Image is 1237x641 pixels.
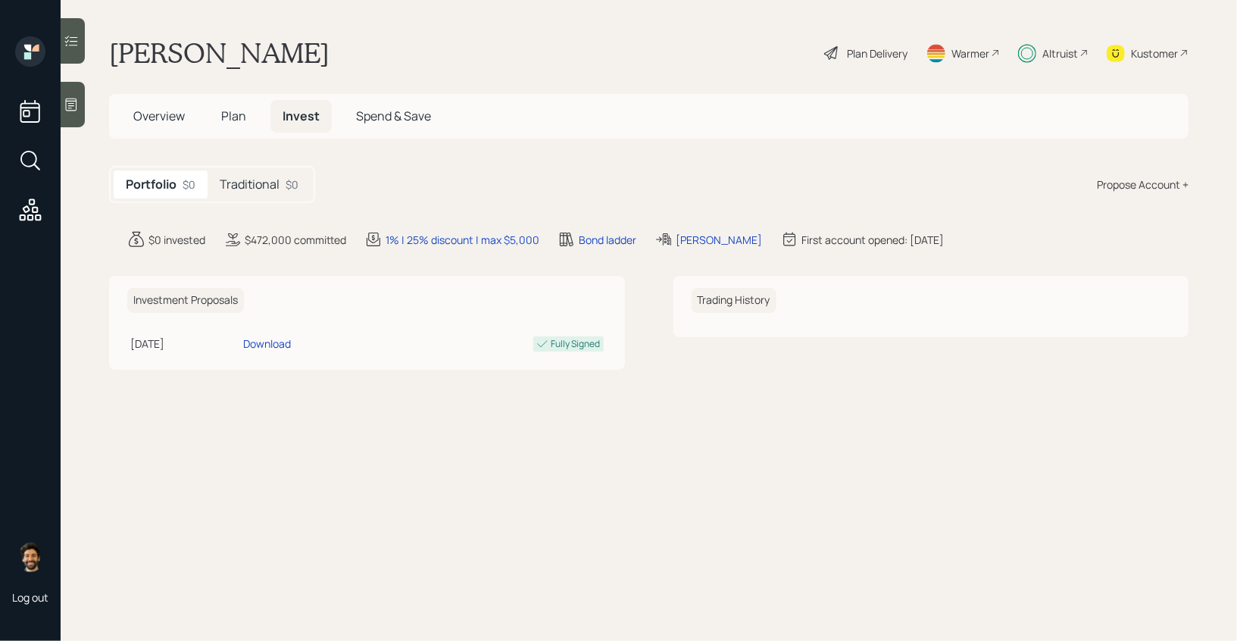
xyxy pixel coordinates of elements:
[951,45,989,61] div: Warmer
[551,337,601,351] div: Fully Signed
[676,232,762,248] div: [PERSON_NAME]
[126,177,176,192] h5: Portfolio
[220,177,280,192] h5: Traditional
[1042,45,1078,61] div: Altruist
[130,336,237,352] div: [DATE]
[692,288,776,313] h6: Trading History
[386,232,539,248] div: 1% | 25% discount | max $5,000
[127,288,244,313] h6: Investment Proposals
[1131,45,1178,61] div: Kustomer
[148,232,205,248] div: $0 invested
[221,108,246,124] span: Plan
[183,177,195,192] div: $0
[847,45,907,61] div: Plan Delivery
[801,232,944,248] div: First account opened: [DATE]
[133,108,185,124] span: Overview
[356,108,431,124] span: Spend & Save
[12,590,48,605] div: Log out
[579,232,636,248] div: Bond ladder
[109,36,330,70] h1: [PERSON_NAME]
[283,108,320,124] span: Invest
[286,177,298,192] div: $0
[243,336,291,352] div: Download
[245,232,346,248] div: $472,000 committed
[15,542,45,572] img: eric-schwartz-headshot.png
[1097,177,1189,192] div: Propose Account +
